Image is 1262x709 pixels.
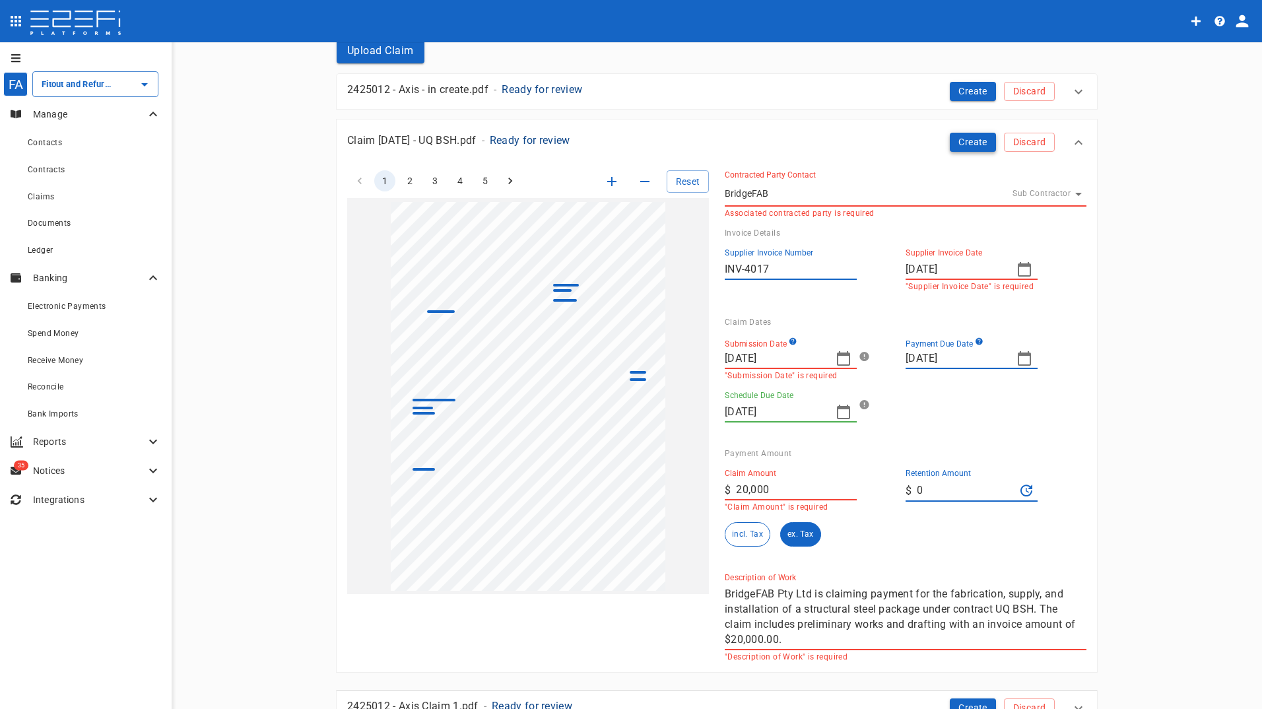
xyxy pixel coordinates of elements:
label: Payment Due Date [906,337,983,350]
button: Go to page 2 [399,170,420,191]
span: Ledger [28,246,53,255]
button: Open [135,75,154,94]
label: Description of Work [725,572,797,584]
button: Discard [1004,82,1055,101]
input: Fitout and Refurbish Pty Ltd UQ Bio Hub Project Trust Account [38,77,116,91]
p: - [494,82,496,97]
span: Reconcile [28,382,64,391]
div: FA [3,72,28,96]
label: Supplier Invoice Number [725,248,813,259]
p: "Supplier Invoice Date" is required [906,282,1038,291]
p: 2425012 - Axis - in create.pdf [347,82,488,97]
label: Submission Date [725,337,797,350]
nav: pagination navigation [347,170,523,191]
span: Contacts [28,138,62,147]
button: Upload Claim [337,38,424,63]
p: $ [725,483,731,498]
label: Claim Amount [725,468,776,479]
p: Ready for review [502,82,582,97]
p: "Description of Work" is required [725,652,1086,661]
button: Create [950,133,996,152]
span: Invoice Details [725,228,780,238]
div: 2425012 - Axis - in create.pdf-Ready for reviewCreateDiscard [337,74,1097,109]
button: Go to next page [500,170,521,191]
label: Contracted Party Contact [725,170,816,181]
p: BridgeFAB [725,187,768,200]
p: Associated contracted party is required [725,209,1086,218]
button: Go to page 3 [424,170,446,191]
p: Manage [33,108,145,121]
button: Discard [1004,133,1055,152]
p: Notices [33,464,145,477]
button: Go to page 4 [449,170,471,191]
p: Reports [33,435,145,448]
div: The claim and retention amounts denoted on the invoice are exclusive of tax. [781,522,820,547]
span: Spend Money [28,329,79,338]
button: Create [950,82,996,101]
span: Bank Imports [28,409,79,419]
span: Claims [28,192,54,201]
p: "Claim Amount" is required [725,502,857,512]
p: - [482,133,484,148]
div: Recalculate Retention Amount [1015,479,1038,502]
span: Electronic Payments [28,302,106,311]
p: Banking [33,271,145,285]
p: Integrations [33,493,145,506]
span: Contracts [28,165,65,174]
div: Claim [DATE] - UQ BSH.pdf-Ready for reviewCreateDiscard [337,119,1097,165]
button: incl. Tax [725,522,770,547]
span: Sub Contractor [1013,189,1071,198]
label: Retention Amount [906,468,971,479]
p: Claim [DATE] - UQ BSH.pdf [347,133,477,148]
label: Schedule Due Date [725,390,793,401]
p: "Submission Date" is required [725,371,857,380]
span: Payment Amount [725,449,792,458]
span: Receive Money [28,356,83,365]
button: Go to page 5 [475,170,496,191]
div: The claim and retention amounts denoted on the invoice are inclusive of tax. [725,522,770,547]
button: page 1 [374,170,395,191]
span: 35 [14,461,28,471]
textarea: BridgeFAB Pty Ltd is claiming payment for the fabrication, supply, and installation of a structur... [725,586,1086,647]
button: Reset [667,170,709,193]
span: Documents [28,219,71,228]
p: Ready for review [490,133,570,148]
button: ex. Tax [780,522,820,547]
span: Claim Dates [725,318,771,327]
label: Supplier Invoice Date [906,248,982,259]
p: $ [906,483,912,498]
